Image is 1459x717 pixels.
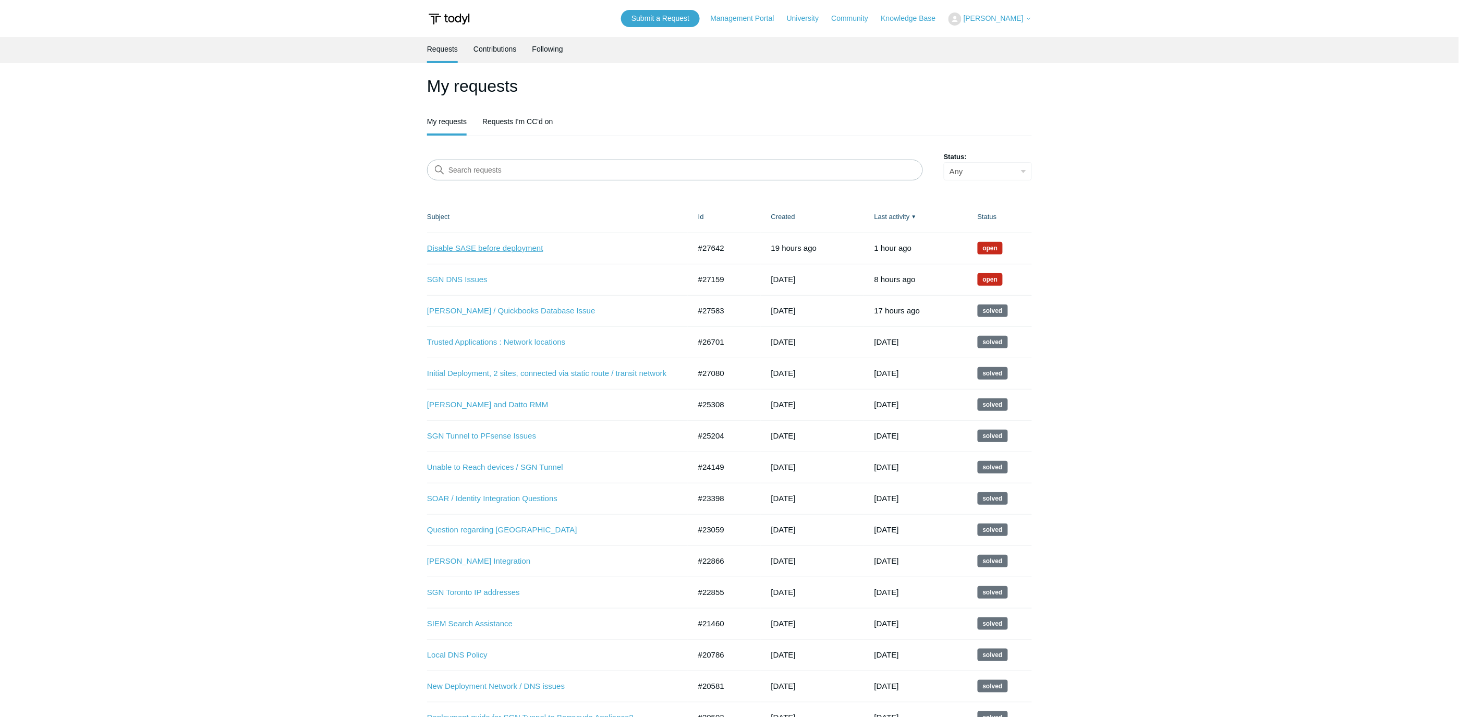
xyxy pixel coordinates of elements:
[427,201,688,233] th: Subject
[874,244,912,252] time: 08/26/2025, 07:01
[978,398,1008,411] span: This request has been solved
[874,369,899,378] time: 08/23/2025, 13:02
[427,74,1032,99] h1: My requests
[427,618,675,630] a: SIEM Search Assistance
[978,336,1008,348] span: This request has been solved
[711,13,785,24] a: Management Portal
[771,588,796,597] time: 02/07/2025, 11:46
[688,201,761,233] th: Id
[978,305,1008,317] span: This request has been solved
[688,326,761,358] td: #26701
[427,680,675,692] a: New Deployment Network / DNS issues
[978,680,1008,692] span: This request has been solved
[427,555,675,567] a: [PERSON_NAME] Integration
[771,306,796,315] time: 08/21/2025, 10:44
[532,37,563,61] a: Following
[427,37,458,61] a: Requests
[881,13,946,24] a: Knowledge Base
[621,10,700,27] a: Submit a Request
[771,369,796,378] time: 08/06/2025, 11:50
[911,213,917,221] span: ▼
[771,619,796,628] time: 11/19/2024, 12:58
[771,213,795,221] a: Created
[427,461,675,473] a: Unable to Reach devices / SGN Tunnel
[967,201,1032,233] th: Status
[427,368,675,380] a: Initial Deployment, 2 sites, connected via static route / transit network
[964,14,1024,22] span: [PERSON_NAME]
[978,524,1008,536] span: This request has been solved
[874,619,899,628] time: 12/09/2024, 14:03
[978,617,1008,630] span: This request has been solved
[944,152,1032,162] label: Status:
[787,13,829,24] a: University
[874,275,916,284] time: 08/26/2025, 00:01
[427,649,675,661] a: Local DNS Policy
[874,525,899,534] time: 03/11/2025, 13:03
[771,275,796,284] time: 08/08/2025, 08:45
[427,9,471,29] img: Todyl Support Center Help Center home page
[688,233,761,264] td: #27642
[874,431,899,440] time: 06/24/2025, 17:02
[688,545,761,577] td: #22866
[688,264,761,295] td: #27159
[427,274,675,286] a: SGN DNS Issues
[688,295,761,326] td: #27583
[978,461,1008,473] span: This request has been solved
[688,577,761,608] td: #22855
[874,682,899,690] time: 11/04/2024, 18:02
[978,273,1003,286] span: We are working on a response for you
[874,556,899,565] time: 03/09/2025, 12:02
[688,671,761,702] td: #20581
[771,337,796,346] time: 07/24/2025, 10:05
[771,682,796,690] time: 10/04/2024, 14:00
[874,213,910,221] a: Last activity▼
[874,650,899,659] time: 11/05/2024, 16:02
[688,608,761,639] td: #21460
[874,337,899,346] time: 08/24/2025, 17:02
[771,463,796,471] time: 04/09/2025, 12:55
[688,483,761,514] td: #23398
[978,492,1008,505] span: This request has been solved
[978,430,1008,442] span: This request has been solved
[427,493,675,505] a: SOAR / Identity Integration Questions
[771,494,796,503] time: 03/05/2025, 13:13
[874,494,899,503] time: 04/02/2025, 11:02
[427,430,675,442] a: SGN Tunnel to PFsense Issues
[688,452,761,483] td: #24149
[427,305,675,317] a: [PERSON_NAME] / Quickbooks Database Issue
[427,336,675,348] a: Trusted Applications : Network locations
[688,358,761,389] td: #27080
[688,639,761,671] td: #20786
[482,110,553,133] a: Requests I'm CC'd on
[978,649,1008,661] span: This request has been solved
[473,37,517,61] a: Contributions
[874,463,899,471] time: 05/08/2025, 11:02
[688,514,761,545] td: #23059
[771,556,796,565] time: 02/07/2025, 15:24
[978,586,1008,599] span: This request has been solved
[688,420,761,452] td: #25204
[771,244,817,252] time: 08/25/2025, 12:21
[427,399,675,411] a: [PERSON_NAME] and Datto RMM
[771,431,796,440] time: 05/30/2025, 11:25
[874,400,899,409] time: 07/09/2025, 14:02
[978,367,1008,380] span: This request has been solved
[771,525,796,534] time: 02/19/2025, 10:35
[832,13,879,24] a: Community
[427,587,675,599] a: SGN Toronto IP addresses
[978,242,1003,254] span: We are working on a response for you
[771,400,796,409] time: 06/04/2025, 16:24
[874,306,920,315] time: 08/25/2025, 14:29
[978,555,1008,567] span: This request has been solved
[427,110,467,133] a: My requests
[427,160,923,180] input: Search requests
[427,242,675,254] a: Disable SASE before deployment
[874,588,899,597] time: 02/27/2025, 13:02
[949,13,1032,26] button: [PERSON_NAME]
[427,524,675,536] a: Question regarding [GEOGRAPHIC_DATA]
[771,650,796,659] time: 10/16/2024, 15:55
[688,389,761,420] td: #25308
